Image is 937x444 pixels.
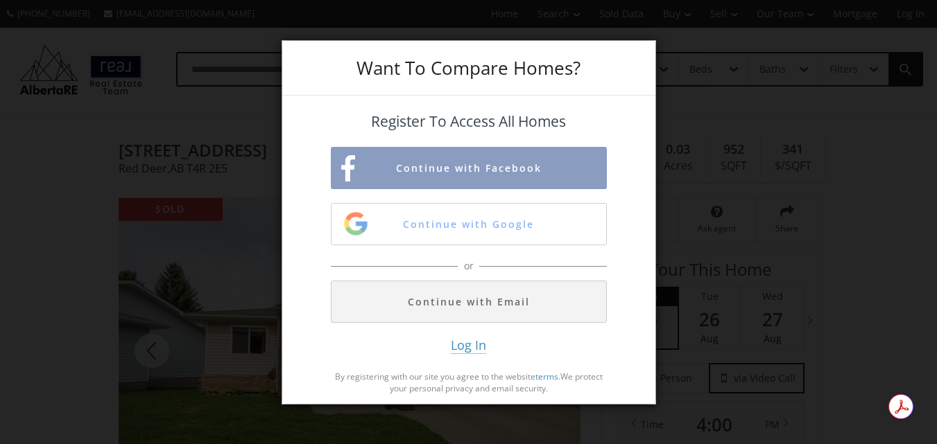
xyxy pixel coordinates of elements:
h4: Register To Access All Homes [331,114,607,130]
h3: Want To Compare Homes? [331,59,607,77]
p: By registering with our site you agree to the website . We protect your personal privacy and emai... [331,371,607,394]
img: facebook-sign-up [341,155,355,182]
img: google-sign-up [342,210,370,238]
button: Continue with Google [331,203,607,245]
span: or [461,259,477,273]
button: Continue with Email [331,281,607,323]
span: Log In [451,337,486,354]
button: Continue with Facebook [331,147,607,189]
a: terms [535,371,558,382]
